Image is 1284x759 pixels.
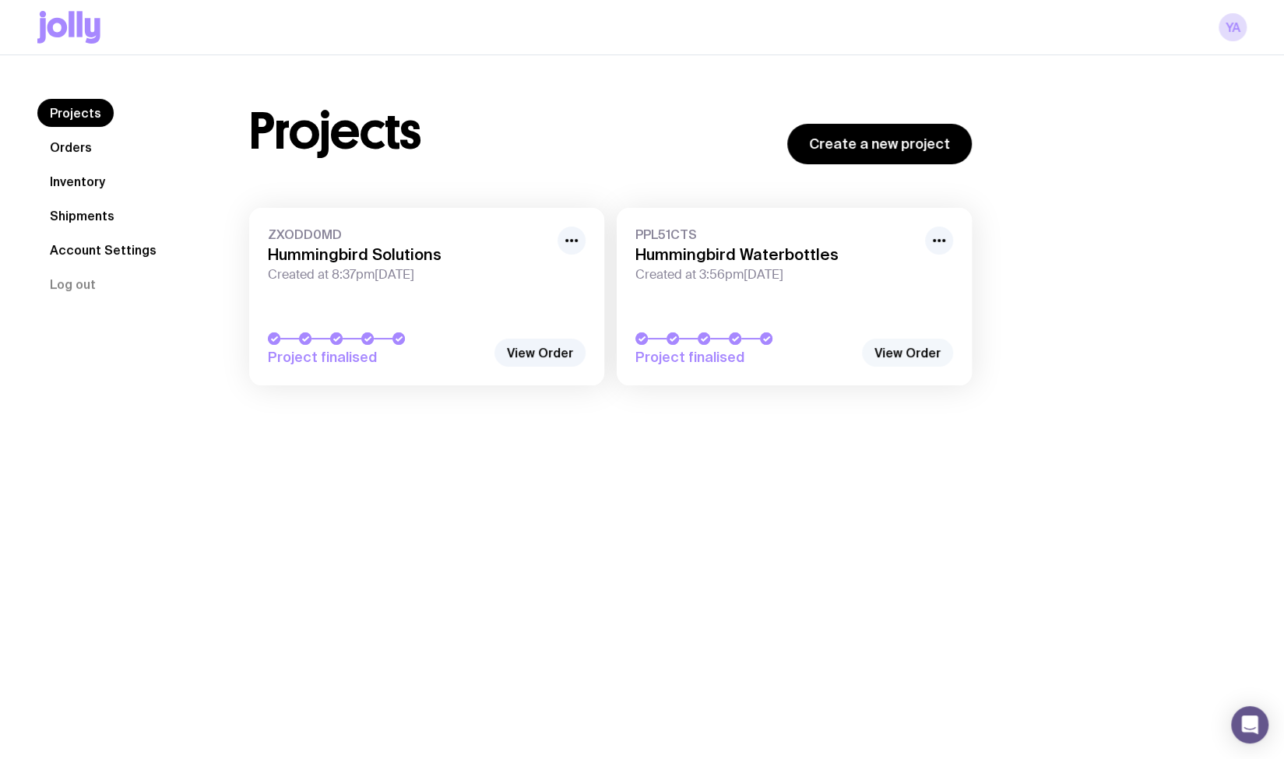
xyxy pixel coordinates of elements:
[249,107,421,156] h1: Projects
[268,267,548,283] span: Created at 8:37pm[DATE]
[37,236,169,264] a: Account Settings
[787,124,972,164] a: Create a new project
[635,227,916,242] span: PPL51CTS
[635,267,916,283] span: Created at 3:56pm[DATE]
[268,348,486,367] span: Project finalised
[268,245,548,264] h3: Hummingbird Solutions
[635,245,916,264] h3: Hummingbird Waterbottles
[37,99,114,127] a: Projects
[1231,706,1268,743] div: Open Intercom Messenger
[617,208,972,385] a: PPL51CTSHummingbird WaterbottlesCreated at 3:56pm[DATE]Project finalised
[37,167,118,195] a: Inventory
[37,202,127,230] a: Shipments
[249,208,604,385] a: ZXODD0MDHummingbird SolutionsCreated at 8:37pm[DATE]Project finalised
[37,270,108,298] button: Log out
[862,339,953,367] a: View Order
[494,339,586,367] a: View Order
[268,227,548,242] span: ZXODD0MD
[1219,13,1247,41] a: YA
[635,348,853,367] span: Project finalised
[37,133,104,161] a: Orders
